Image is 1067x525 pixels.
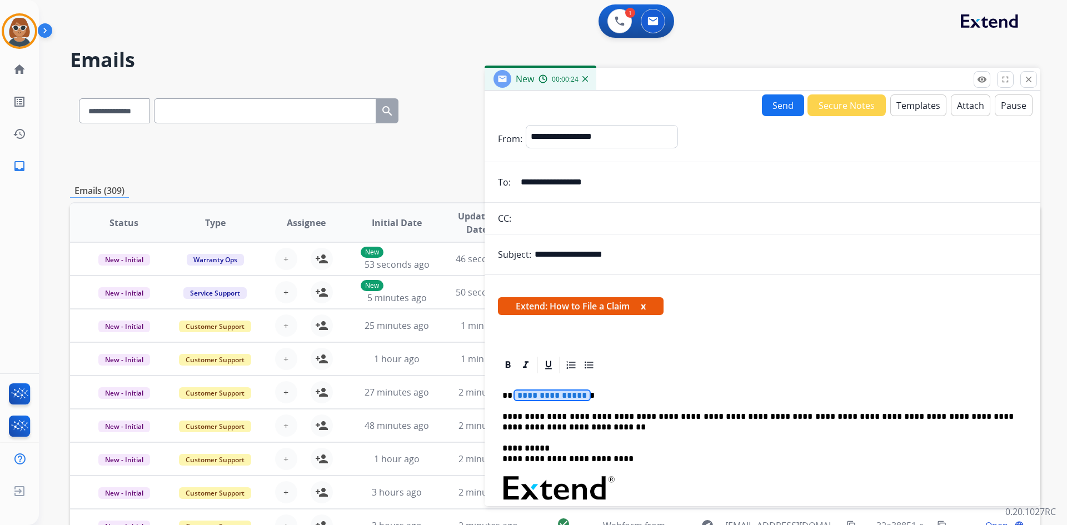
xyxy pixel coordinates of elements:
span: 48 minutes ago [365,419,429,432]
button: x [641,299,646,313]
span: New - Initial [98,354,150,366]
button: + [275,481,297,503]
span: Updated Date [452,209,502,236]
span: 2 minutes ago [458,486,518,498]
span: Customer Support [179,321,251,332]
span: 1 minute ago [461,353,516,365]
span: New - Initial [98,387,150,399]
span: Customer Support [179,387,251,399]
img: avatar [4,16,35,47]
span: + [283,419,288,432]
span: Customer Support [179,487,251,499]
span: Service Support [183,287,247,299]
span: Customer Support [179,421,251,432]
span: + [283,252,288,266]
span: 2 minutes ago [458,453,518,465]
span: Warranty Ops [187,254,244,266]
mat-icon: list_alt [13,95,26,108]
button: + [275,448,297,470]
button: + [275,348,297,370]
button: Send [762,94,804,116]
div: Bold [500,357,516,373]
span: + [283,319,288,332]
span: Assignee [287,216,326,229]
span: 1 minute ago [461,319,516,332]
h2: Emails [70,49,1040,71]
span: Extend: How to File a Claim [498,297,664,315]
mat-icon: person_add [315,386,328,399]
div: Italic [517,357,534,373]
span: New - Initial [98,321,150,332]
mat-icon: search [381,104,394,118]
button: Secure Notes [807,94,886,116]
p: CC: [498,212,511,225]
mat-icon: person_add [315,286,328,299]
span: 50 seconds ago [456,286,521,298]
span: New - Initial [98,254,150,266]
mat-icon: history [13,127,26,141]
mat-icon: person_add [315,486,328,499]
button: + [275,281,297,303]
span: New - Initial [98,421,150,432]
mat-icon: inbox [13,159,26,173]
p: From: [498,132,522,146]
div: Underline [540,357,557,373]
span: 25 minutes ago [365,319,429,332]
span: New - Initial [98,454,150,466]
mat-icon: person_add [315,452,328,466]
span: + [283,452,288,466]
mat-icon: home [13,63,26,76]
button: + [275,314,297,337]
span: + [283,486,288,499]
span: 5 minutes ago [367,292,427,304]
span: Status [109,216,138,229]
button: Attach [951,94,990,116]
span: 46 seconds ago [456,253,521,265]
mat-icon: fullscreen [1000,74,1010,84]
p: New [361,280,383,291]
div: Ordered List [563,357,580,373]
span: Customer Support [179,354,251,366]
button: + [275,248,297,270]
span: 3 hours ago [372,486,422,498]
span: 00:00:24 [552,75,579,84]
span: 1 hour ago [374,353,420,365]
span: 2 minutes ago [458,419,518,432]
span: 53 seconds ago [365,258,430,271]
span: Customer Support [179,454,251,466]
button: Pause [995,94,1033,116]
mat-icon: person_add [315,252,328,266]
p: 0.20.1027RC [1005,505,1056,518]
span: 1 hour ago [374,453,420,465]
mat-icon: remove_red_eye [977,74,987,84]
span: Initial Date [372,216,422,229]
div: 1 [625,8,635,18]
span: 2 minutes ago [458,386,518,398]
mat-icon: person_add [315,419,328,432]
p: New [361,247,383,258]
p: Subject: [498,248,531,261]
button: + [275,381,297,403]
p: Emails (309) [70,184,129,198]
mat-icon: close [1024,74,1034,84]
span: New - Initial [98,287,150,299]
span: + [283,352,288,366]
div: Bullet List [581,357,597,373]
span: New [516,73,534,85]
button: + [275,414,297,437]
mat-icon: person_add [315,319,328,332]
button: Templates [890,94,946,116]
span: + [283,386,288,399]
mat-icon: person_add [315,352,328,366]
p: To: [498,176,511,189]
span: Type [205,216,226,229]
span: + [283,286,288,299]
span: New - Initial [98,487,150,499]
span: 27 minutes ago [365,386,429,398]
